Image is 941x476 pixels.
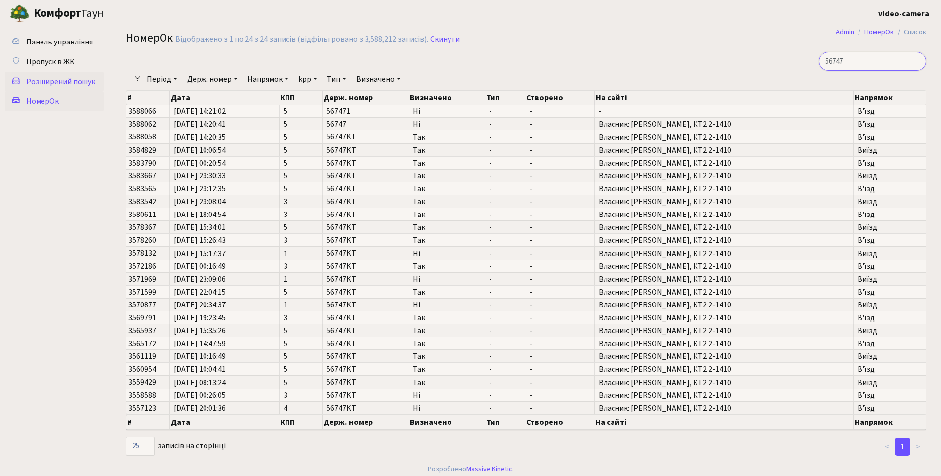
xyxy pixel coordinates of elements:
span: Власник: [PERSON_NAME], КТ2 2-1410 [599,159,850,167]
span: [DATE] 14:21:02 [174,107,275,115]
span: 5 [284,120,318,128]
th: Напрямок [854,91,926,105]
div: Розроблено . [428,464,514,475]
span: 56747KT [327,274,356,285]
span: Власник: [PERSON_NAME], КТ2 2-1410 [599,288,850,296]
th: КПП [279,91,322,105]
th: На сайті [594,415,854,430]
input: Пошук... [819,52,926,71]
span: [DATE] 00:20:54 [174,159,275,167]
span: [DATE] 15:35:26 [174,327,275,335]
a: kpp [294,71,321,87]
span: Власник: [PERSON_NAME], КТ2 2-1410 [599,352,850,360]
span: Так [413,379,481,387]
span: Власник: [PERSON_NAME], КТ2 2-1410 [599,223,850,231]
img: logo.png [10,4,30,24]
span: В'їзд [858,211,922,218]
span: Власник: [PERSON_NAME], КТ2 2-1410 [599,185,850,193]
span: - [489,146,521,154]
span: Виїзд [858,352,922,360]
th: КПП [279,415,322,430]
span: Виїзд [858,198,922,206]
span: - [489,379,521,387]
span: 5 [284,146,318,154]
span: - [529,340,590,347]
a: Напрямок [244,71,292,87]
span: Так [413,288,481,296]
span: Так [413,198,481,206]
span: Виїзд [858,146,922,154]
span: - [529,301,590,309]
span: 1 [284,250,318,258]
span: 56747KT [327,338,356,349]
span: 5 [284,340,318,347]
span: [DATE] 15:34:01 [174,223,275,231]
span: - [529,198,590,206]
span: [DATE] 23:12:35 [174,185,275,193]
span: - [489,133,521,141]
span: [DATE] 10:16:49 [174,352,275,360]
span: 3572186 [128,261,156,272]
span: - [489,211,521,218]
span: Власник: [PERSON_NAME], КТ2 2-1410 [599,340,850,347]
span: 3583790 [128,158,156,169]
a: Держ. номер [183,71,242,87]
span: Власник: [PERSON_NAME], КТ2 2-1410 [599,314,850,322]
span: Панель управління [26,37,93,47]
span: Так [413,262,481,270]
span: - [529,250,590,258]
span: - [489,275,521,283]
span: - [489,198,521,206]
span: - [489,107,521,115]
span: В'їзд [858,340,922,347]
span: Так [413,314,481,322]
b: Комфорт [34,5,81,21]
span: 3578367 [128,222,156,233]
a: Massive Kinetic [466,464,512,474]
span: Власник: [PERSON_NAME], КТ2 2-1410 [599,146,850,154]
span: - [489,365,521,373]
th: # [126,415,170,430]
th: Дата [170,91,279,105]
span: - [489,391,521,399]
span: В'їзд [858,262,922,270]
span: 3 [284,198,318,206]
span: [DATE] 22:04:15 [174,288,275,296]
span: - [599,107,850,115]
span: - [529,352,590,360]
span: [DATE] 20:34:37 [174,301,275,309]
th: Тип [485,91,526,105]
span: [DATE] 18:04:54 [174,211,275,218]
span: - [529,120,590,128]
span: - [529,404,590,412]
th: Тип [485,415,526,430]
span: - [489,301,521,309]
th: Держ. номер [323,91,409,105]
span: 5 [284,327,318,335]
span: Ні [413,301,481,309]
span: 56747KT [327,403,356,414]
span: Так [413,352,481,360]
span: - [489,172,521,180]
span: - [529,159,590,167]
span: Власник: [PERSON_NAME], КТ2 2-1410 [599,236,850,244]
span: - [489,223,521,231]
th: Напрямок [854,415,926,430]
span: В'їзд [858,236,922,244]
span: 3 [284,262,318,270]
th: Дата [170,415,279,430]
span: 56747KT [327,209,356,220]
span: Власник: [PERSON_NAME], КТ2 2-1410 [599,404,850,412]
a: Панель управління [5,32,104,52]
span: 3 [284,391,318,399]
span: НомерОк [126,29,173,46]
span: [DATE] 00:26:05 [174,391,275,399]
th: На сайті [595,91,854,105]
span: - [489,352,521,360]
a: НомерОк [864,27,894,37]
span: 5 [284,379,318,387]
span: Так [413,172,481,180]
span: 56747KT [327,158,356,169]
span: Виїзд [858,172,922,180]
span: 5 [284,172,318,180]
